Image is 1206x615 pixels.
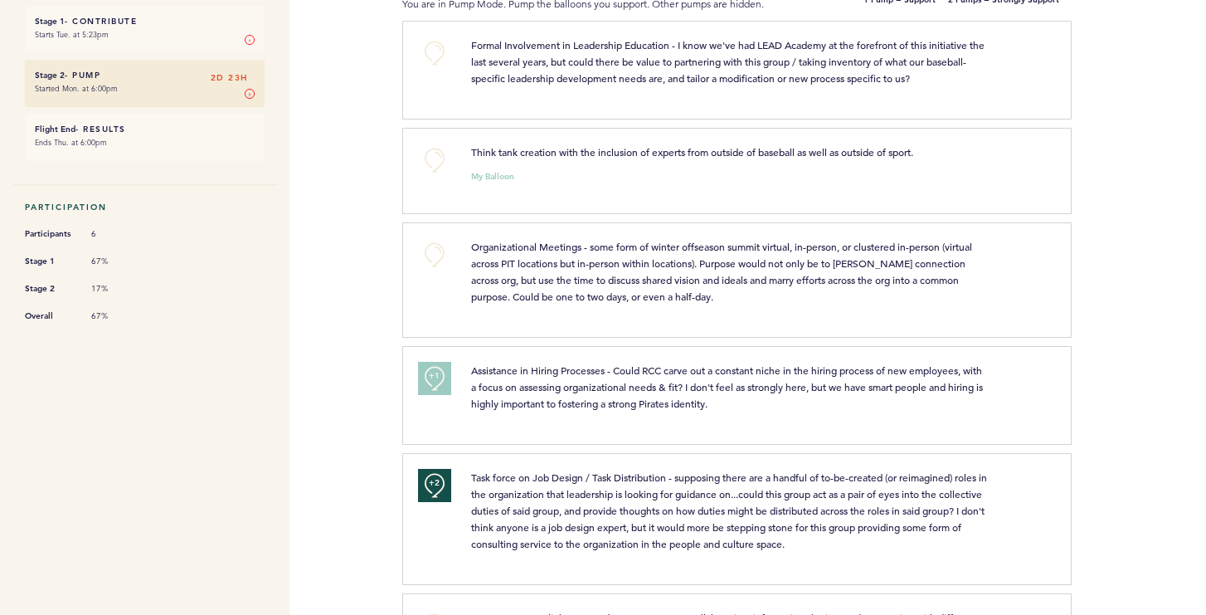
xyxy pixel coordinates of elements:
[211,70,248,86] span: 2D 23H
[418,469,451,502] button: +2
[25,202,265,212] h5: Participation
[418,362,451,395] button: +1
[35,16,65,27] small: Stage 1
[35,124,255,134] h6: - Results
[471,364,985,410] span: Assistance in Hiring Processes - Could RCC carve out a constant niche in the hiring process of ne...
[35,137,107,148] time: Ends Thu. at 6:00pm
[35,83,118,94] time: Started Mon. at 6:00pm
[35,124,75,134] small: Flight End
[25,253,75,270] span: Stage 1
[471,173,514,181] small: My Balloon
[471,471,990,550] span: Task force on Job Design / Task Distribution - supposing there are a handful of to-be-created (or...
[429,475,440,491] span: +2
[471,38,987,85] span: Formal Involvement in Leadership Education - I know we've had LEAD Academy at the forefront of th...
[91,228,141,240] span: 6
[471,145,913,159] span: Think tank creation with the inclusion of experts from outside of baseball as well as outside of ...
[91,256,141,267] span: 67%
[91,310,141,322] span: 67%
[35,16,255,27] h6: - Contribute
[25,308,75,325] span: Overall
[35,70,255,81] h6: - Pump
[429,368,440,384] span: +1
[471,240,975,303] span: Organizational Meetings - some form of winter offseason summit virtual, in-person, or clustered i...
[25,281,75,297] span: Stage 2
[91,283,141,295] span: 17%
[35,29,109,40] time: Starts Tue. at 5:23pm
[35,70,65,81] small: Stage 2
[25,226,75,242] span: Participants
